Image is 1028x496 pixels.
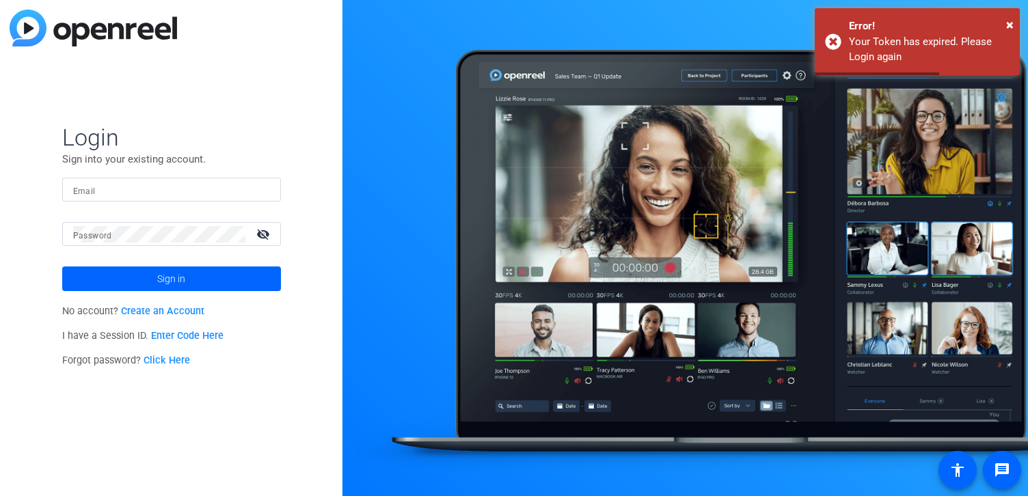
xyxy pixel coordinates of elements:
div: Error! [849,18,1010,34]
img: blue-gradient.svg [10,10,177,46]
span: I have a Session ID. [62,330,224,342]
a: Enter Code Here [151,330,224,342]
mat-label: Password [73,231,112,240]
mat-label: Email [73,187,96,196]
span: Sign in [157,262,185,296]
mat-icon: message [994,462,1010,478]
button: Close [1006,14,1014,35]
span: No account? [62,305,205,317]
span: × [1006,16,1014,33]
mat-icon: visibility_off [248,224,281,244]
span: Forgot password? [62,355,191,366]
mat-icon: accessibility [949,462,966,478]
div: Your Token has expired. Please Login again [849,34,1010,65]
input: Enter Email Address [73,182,270,198]
p: Sign into your existing account. [62,152,281,167]
button: Sign in [62,266,281,291]
a: Click Here [144,355,190,366]
span: Login [62,123,281,152]
a: Create an Account [121,305,204,317]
